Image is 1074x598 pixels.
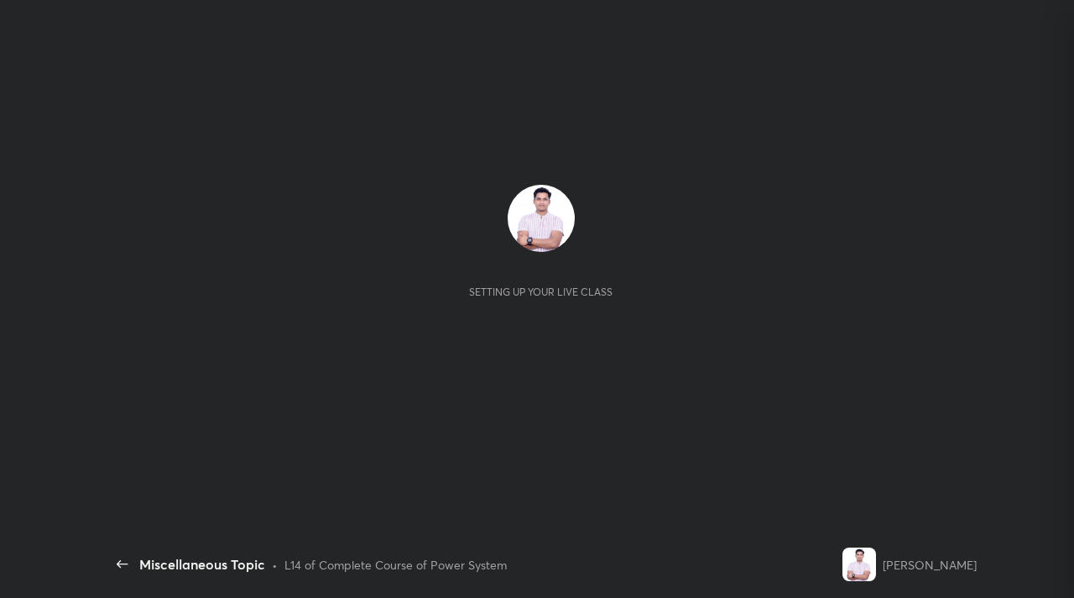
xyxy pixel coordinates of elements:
[284,556,507,574] div: L14 of Complete Course of Power System
[139,554,265,574] div: Miscellaneous Topic
[508,185,575,252] img: e6b38c85eb1c47a285307284920bdc85.jpg
[469,286,613,298] div: Setting up your live class
[883,556,977,574] div: [PERSON_NAME]
[272,556,278,574] div: •
[842,548,876,581] img: e6b38c85eb1c47a285307284920bdc85.jpg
